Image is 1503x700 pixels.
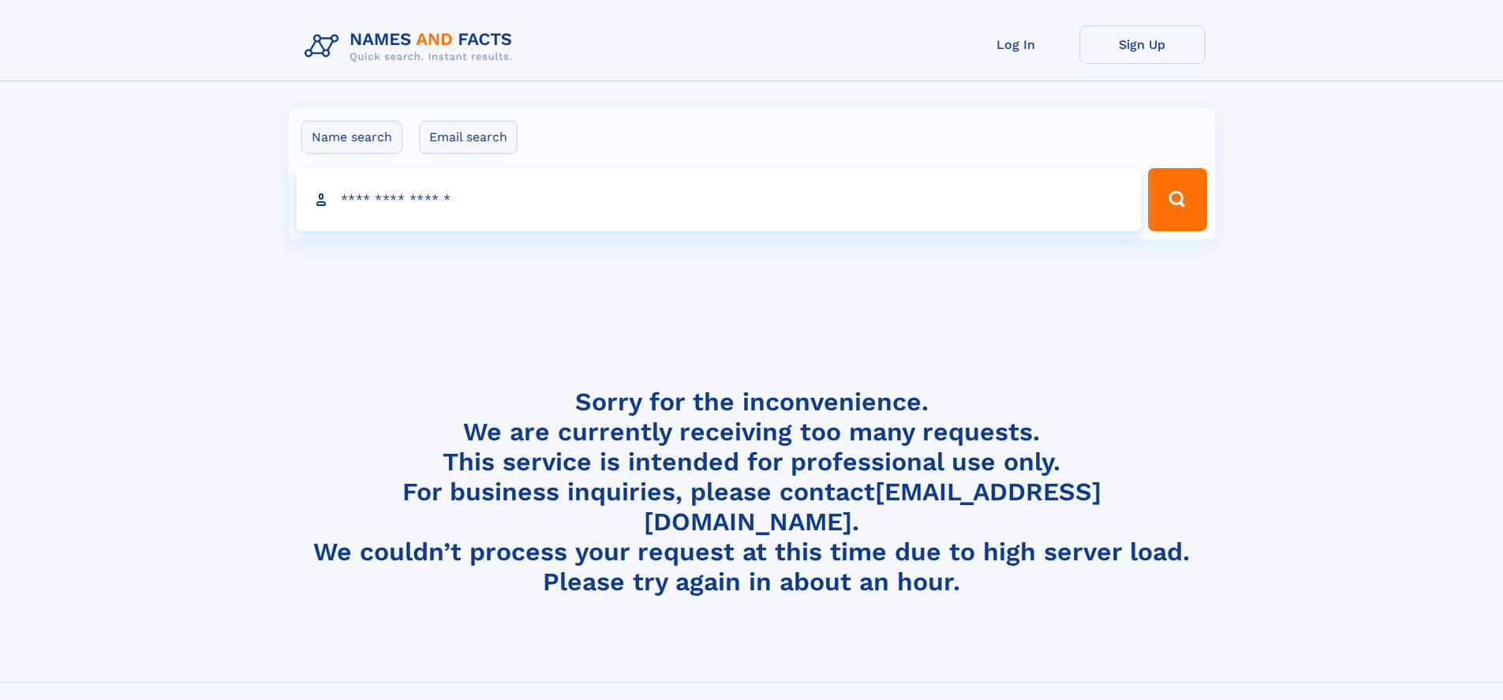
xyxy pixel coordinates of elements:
[297,168,1142,231] input: search input
[298,387,1206,597] h4: Sorry for the inconvenience. We are currently receiving too many requests. This service is intend...
[1079,25,1206,64] a: Sign Up
[419,121,518,154] label: Email search
[953,25,1079,64] a: Log In
[298,25,525,68] img: Logo Names and Facts
[301,121,402,154] label: Name search
[1148,168,1206,231] button: Search Button
[644,477,1101,537] a: [EMAIL_ADDRESS][DOMAIN_NAME]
